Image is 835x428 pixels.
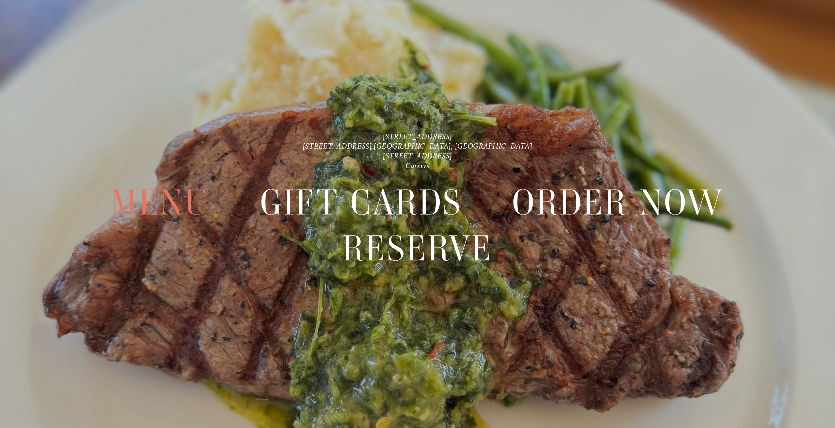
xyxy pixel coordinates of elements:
[342,226,493,271] a: Reserve
[383,132,452,141] a: [STREET_ADDRESS]
[111,179,210,225] a: Menu
[512,179,724,225] a: Order Now
[260,179,462,225] a: Gift Cards
[383,151,452,160] a: [STREET_ADDRESS]
[406,161,429,170] a: Careers
[303,141,532,151] a: [STREET_ADDRESS] [GEOGRAPHIC_DATA], [GEOGRAPHIC_DATA]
